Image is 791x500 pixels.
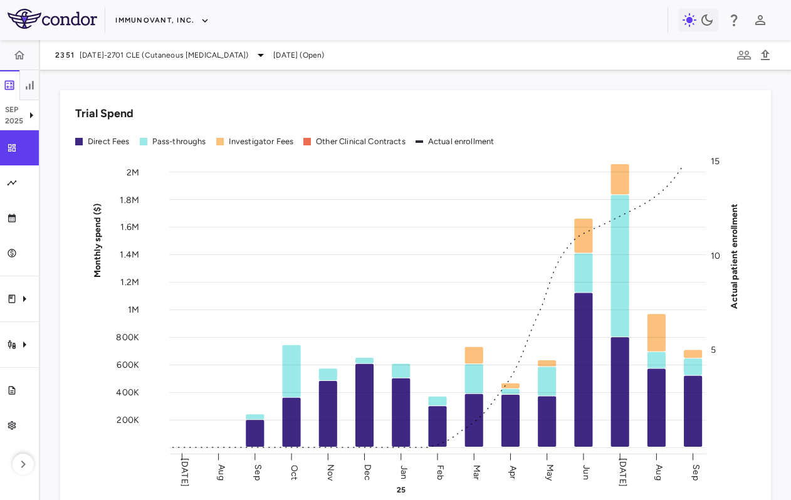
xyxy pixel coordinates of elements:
[5,115,24,127] p: 2025
[117,415,139,425] tspan: 200K
[428,136,495,147] div: Actual enrollment
[229,136,294,147] div: Investigator Fees
[654,464,664,480] text: Aug
[273,49,324,61] span: [DATE] (Open)
[471,464,482,479] text: Mar
[325,464,336,481] text: Nov
[711,250,720,261] tspan: 10
[216,464,227,480] text: Aug
[75,105,134,122] h6: Trial Spend
[729,203,740,308] tspan: Actual patient enrollment
[316,136,406,147] div: Other Clinical Contracts
[362,464,373,480] text: Dec
[120,249,139,260] tspan: 1.4M
[399,465,409,479] text: Jan
[115,11,209,31] button: Immunovant, Inc.
[289,464,300,479] text: Oct
[120,194,139,205] tspan: 1.8M
[88,136,130,147] div: Direct Fees
[581,465,592,479] text: Jun
[116,332,139,343] tspan: 800K
[152,136,206,147] div: Pass-throughs
[435,464,446,479] text: Feb
[5,104,24,115] p: Sep
[397,486,406,494] text: 25
[179,458,190,487] text: [DATE]
[92,203,103,278] tspan: Monthly spend ($)
[711,156,720,167] tspan: 15
[711,345,716,355] tspan: 5
[55,50,75,60] span: 2351
[120,222,139,232] tspan: 1.6M
[691,464,701,480] text: Sep
[508,465,518,479] text: Apr
[80,49,248,61] span: [DATE]-2701 CLE (Cutaneous [MEDICAL_DATA])
[545,464,555,481] text: May
[617,458,628,487] text: [DATE]
[253,464,263,480] text: Sep
[117,360,139,370] tspan: 600K
[128,305,139,315] tspan: 1M
[127,167,139,177] tspan: 2M
[120,277,139,288] tspan: 1.2M
[8,9,97,29] img: logo-full-BYUhSk78.svg
[116,387,139,398] tspan: 400K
